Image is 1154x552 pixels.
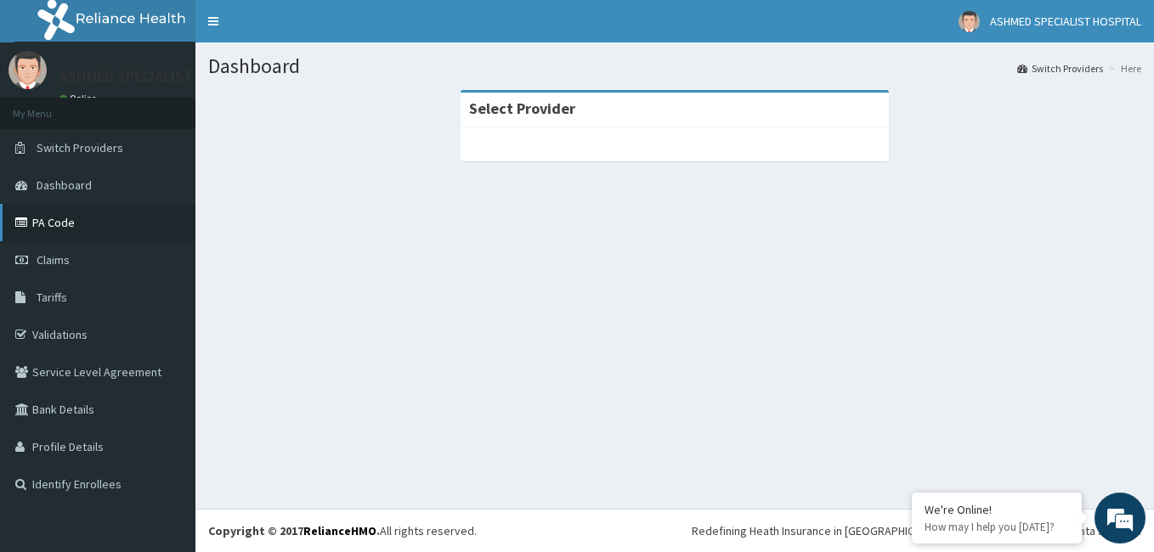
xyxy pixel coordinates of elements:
span: Tariffs [37,290,67,305]
p: How may I help you today? [925,520,1069,534]
img: User Image [8,51,47,89]
h1: Dashboard [208,55,1141,77]
li: Here [1105,61,1141,76]
span: Claims [37,252,70,268]
span: ASHMED SPECIALIST HOSPITAL [990,14,1141,29]
a: RelianceHMO [303,523,376,538]
p: ASHMED SPECIALIST HOSPITAL [59,69,263,84]
footer: All rights reserved. [195,509,1154,552]
span: Switch Providers [37,140,123,155]
span: Dashboard [37,177,92,193]
strong: Copyright © 2017 . [208,523,380,538]
a: Online [59,93,100,104]
div: Redefining Heath Insurance in [GEOGRAPHIC_DATA] using Telemedicine and Data Science! [692,522,1141,539]
img: User Image [959,11,980,32]
strong: Select Provider [469,99,575,118]
div: We're Online! [925,502,1069,517]
a: Switch Providers [1017,61,1103,76]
